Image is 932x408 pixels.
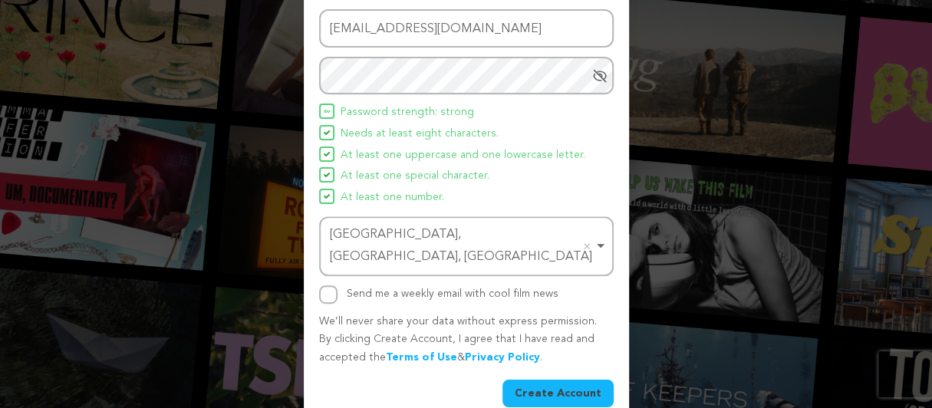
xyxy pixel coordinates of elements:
a: Terms of Use [386,352,457,363]
button: Create Account [502,380,614,407]
button: Remove item: 'ChIJGzE9DS1l44kRoOhiASS_fHg' [579,239,594,254]
img: Seed&Spark Icon [324,151,330,157]
a: Hide Password [592,68,608,84]
img: Seed&Spark Icon [324,172,330,178]
span: Password strength: strong [341,104,474,122]
input: Email address [319,9,614,48]
span: At least one number. [341,189,444,207]
div: [GEOGRAPHIC_DATA], [GEOGRAPHIC_DATA], [GEOGRAPHIC_DATA] [330,224,594,268]
span: At least one uppercase and one lowercase letter. [341,146,585,165]
span: At least one special character. [341,167,489,186]
img: Seed&Spark Icon [324,130,330,136]
label: Send me a weekly email with cool film news [347,288,558,299]
p: We’ll never share your data without express permission. By clicking Create Account, I agree that ... [319,313,614,367]
a: Privacy Policy [465,352,540,363]
span: Needs at least eight characters. [341,125,499,143]
img: Seed&Spark Icon [324,108,330,114]
img: Seed&Spark Icon [324,193,330,199]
